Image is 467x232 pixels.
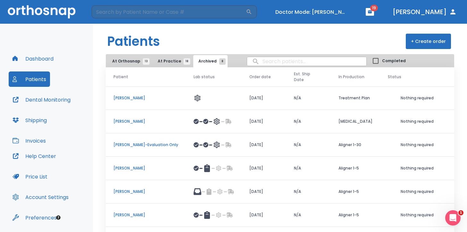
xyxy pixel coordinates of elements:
[382,58,406,64] span: Completed
[286,157,331,180] td: N/A
[242,110,286,133] td: [DATE]
[92,5,246,18] input: Search by Patient Name or Case #
[331,87,380,110] td: Treatment Plan
[198,58,222,64] span: Archived
[242,87,286,110] td: [DATE]
[242,157,286,180] td: [DATE]
[9,92,74,107] button: Dental Monitoring
[286,133,331,157] td: N/A
[406,34,451,49] button: + Create order
[249,74,271,80] span: Order date
[242,133,286,157] td: [DATE]
[286,110,331,133] td: N/A
[286,203,331,227] td: N/A
[194,74,215,80] span: Lab status
[294,71,319,83] span: Est. Ship Date
[9,169,51,184] button: Price List
[113,142,178,148] p: [PERSON_NAME]-Evaluation Only
[388,189,446,195] p: Nothing required
[242,180,286,203] td: [DATE]
[388,119,446,124] p: Nothing required
[184,58,190,65] span: 18
[219,58,226,65] span: 8
[286,180,331,203] td: N/A
[388,74,401,80] span: Status
[113,189,178,195] p: [PERSON_NAME]
[390,6,459,18] button: [PERSON_NAME]
[55,215,61,220] div: Tooltip anchor
[143,58,150,65] span: 13
[9,51,57,66] button: Dashboard
[9,133,50,148] button: Invoices
[242,203,286,227] td: [DATE]
[370,5,378,11] span: 19
[107,55,229,67] div: tabs
[458,210,463,215] span: 1
[9,189,72,205] button: Account Settings
[113,74,128,80] span: Patient
[158,58,187,64] span: At Practice
[9,210,61,225] button: Preferences
[331,180,380,203] td: Aligner 1-5
[338,74,364,80] span: In Production
[112,58,146,64] span: At Orthosnap
[331,110,380,133] td: [MEDICAL_DATA]
[9,112,51,128] button: Shipping
[388,95,446,101] p: Nothing required
[107,32,160,51] h1: Patients
[331,203,380,227] td: Aligner 1-5
[331,133,380,157] td: Aligner 1-30
[445,210,461,226] iframe: Intercom live chat
[113,119,178,124] p: [PERSON_NAME]
[388,142,446,148] p: Nothing required
[113,165,178,171] p: [PERSON_NAME]
[273,7,350,17] button: Doctor Mode: [PERSON_NAME]
[247,55,366,68] input: search
[388,212,446,218] p: Nothing required
[9,71,50,87] button: Patients
[113,95,178,101] p: [PERSON_NAME]
[9,148,60,164] button: Help Center
[8,5,76,18] img: Orthosnap
[286,87,331,110] td: N/A
[331,157,380,180] td: Aligner 1-5
[388,165,446,171] p: Nothing required
[113,212,178,218] p: [PERSON_NAME]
